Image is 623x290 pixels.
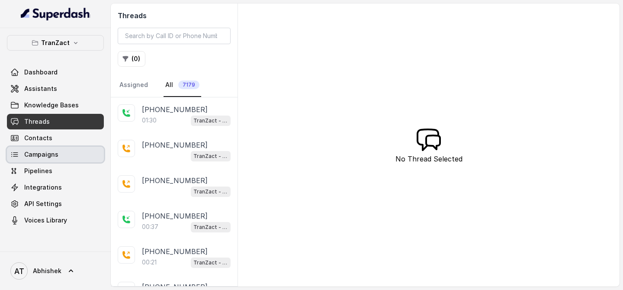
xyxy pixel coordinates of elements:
[14,267,24,276] text: AT
[24,134,52,142] span: Contacts
[142,258,157,267] p: 00:21
[118,10,231,21] h2: Threads
[33,267,61,275] span: Abhishek
[142,246,208,257] p: [PHONE_NUMBER]
[193,223,228,232] p: TranZact - Outbound Call Assistant
[7,97,104,113] a: Knowledge Bases
[7,196,104,212] a: API Settings
[41,38,70,48] p: TranZact
[118,28,231,44] input: Search by Call ID or Phone Number
[24,216,67,225] span: Voices Library
[24,167,52,175] span: Pipelines
[7,130,104,146] a: Contacts
[193,187,228,196] p: TranZact - Outbound Call Assistant
[24,150,58,159] span: Campaigns
[193,116,228,125] p: TranZact - Outbound Call Assistant
[7,147,104,162] a: Campaigns
[193,152,228,161] p: TranZact - Outbound Call Assistant
[24,101,79,110] span: Knowledge Bases
[395,154,462,164] p: No Thread Selected
[118,74,150,97] a: Assigned
[24,68,58,77] span: Dashboard
[142,211,208,221] p: [PHONE_NUMBER]
[193,258,228,267] p: TranZact - Outbound Call Assistant
[7,259,104,283] a: Abhishek
[7,180,104,195] a: Integrations
[142,104,208,115] p: [PHONE_NUMBER]
[164,74,201,97] a: All7179
[178,81,199,89] span: 7179
[142,140,208,150] p: [PHONE_NUMBER]
[7,114,104,129] a: Threads
[7,213,104,228] a: Voices Library
[118,51,145,67] button: (0)
[142,175,208,186] p: [PHONE_NUMBER]
[24,117,50,126] span: Threads
[7,163,104,179] a: Pipelines
[142,116,157,125] p: 01:30
[7,81,104,97] a: Assistants
[7,64,104,80] a: Dashboard
[21,7,90,21] img: light.svg
[24,200,62,208] span: API Settings
[24,84,57,93] span: Assistants
[7,35,104,51] button: TranZact
[142,222,158,231] p: 00:37
[118,74,231,97] nav: Tabs
[24,183,62,192] span: Integrations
